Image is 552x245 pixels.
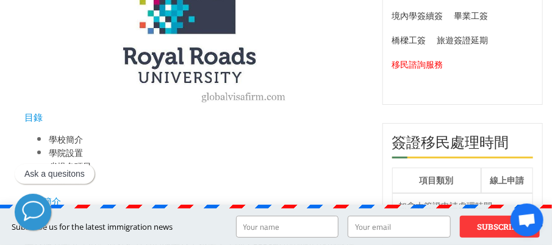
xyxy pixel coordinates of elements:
[348,216,451,238] input: Your email
[392,8,443,24] a: 境內學簽續簽
[454,8,489,24] a: 畢業工簽
[49,158,91,174] a: 省提名項目
[437,32,489,48] a: 旅遊簽證延期
[24,193,61,210] span: 學校簡介
[24,108,43,126] span: 目錄
[511,204,543,236] div: 打開聊天
[478,221,523,232] strong: SUBSCRIBE
[392,57,443,73] a: 移民諮詢服務
[24,169,85,179] p: Ask a quesitons
[392,32,426,48] a: 橋樑工簽
[392,133,533,158] h2: 簽證移民處理時間
[399,200,526,212] div: 加拿大簽證申請處理時間
[12,221,173,232] span: Subscribe us for the latest immigration news
[236,216,339,238] input: Your name
[49,132,83,147] a: 學校簡介
[392,168,481,193] th: 項目類別
[49,145,83,161] a: 學院設置
[481,168,533,193] th: 線上申請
